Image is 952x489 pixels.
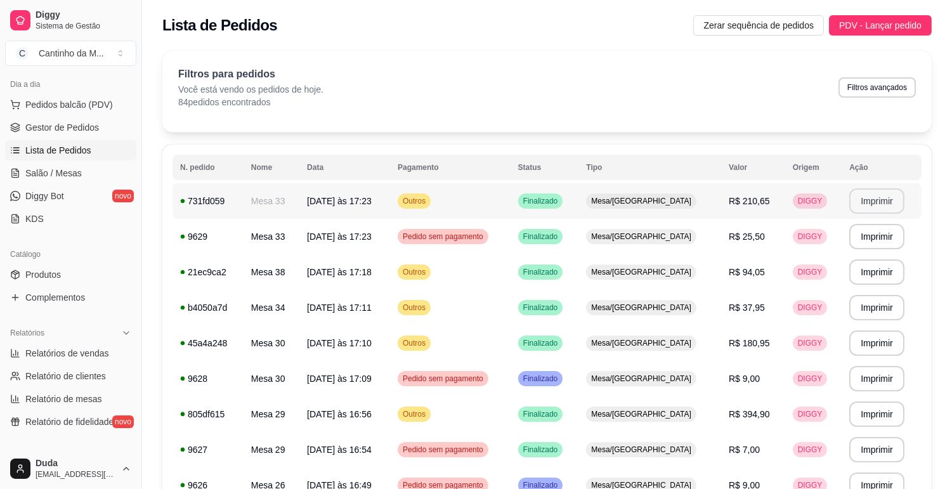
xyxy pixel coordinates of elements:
[307,374,372,384] span: [DATE] às 17:09
[244,361,299,396] td: Mesa 30
[390,155,511,180] th: Pagamento
[849,224,904,249] button: Imprimir
[307,267,372,277] span: [DATE] às 17:18
[36,10,131,21] span: Diggy
[25,291,85,304] span: Complementos
[795,231,825,242] span: DIGGY
[180,301,236,314] div: b4050a7d
[25,268,61,281] span: Produtos
[521,338,561,348] span: Finalizado
[5,343,136,363] a: Relatórios de vendas
[180,337,236,349] div: 45a4a248
[244,290,299,325] td: Mesa 34
[5,389,136,409] a: Relatório de mesas
[307,445,372,455] span: [DATE] às 16:54
[795,374,825,384] span: DIGGY
[5,447,136,467] div: Gerenciar
[244,396,299,432] td: Mesa 29
[721,155,785,180] th: Valor
[25,121,99,134] span: Gestor de Pedidos
[839,18,922,32] span: PDV - Lançar pedido
[5,264,136,285] a: Produtos
[400,338,428,348] span: Outros
[703,18,814,32] span: Zerar sequência de pedidos
[795,445,825,455] span: DIGGY
[178,67,323,82] p: Filtros para pedidos
[5,186,136,206] a: Diggy Botnovo
[589,303,694,313] span: Mesa/[GEOGRAPHIC_DATA]
[400,374,486,384] span: Pedido sem pagamento
[5,209,136,229] a: KDS
[162,15,277,36] h2: Lista de Pedidos
[307,231,372,242] span: [DATE] às 17:23
[307,303,372,313] span: [DATE] às 17:11
[244,432,299,467] td: Mesa 29
[244,254,299,290] td: Mesa 38
[521,196,561,206] span: Finalizado
[180,372,236,385] div: 9628
[521,231,561,242] span: Finalizado
[693,15,824,36] button: Zerar sequência de pedidos
[244,183,299,219] td: Mesa 33
[589,267,694,277] span: Mesa/[GEOGRAPHIC_DATA]
[180,266,236,278] div: 21ec9ca2
[829,15,932,36] button: PDV - Lançar pedido
[849,295,904,320] button: Imprimir
[589,338,694,348] span: Mesa/[GEOGRAPHIC_DATA]
[5,95,136,115] button: Pedidos balcão (PDV)
[178,96,323,108] p: 84 pedidos encontrados
[244,219,299,254] td: Mesa 33
[849,366,904,391] button: Imprimir
[299,155,390,180] th: Data
[5,117,136,138] a: Gestor de Pedidos
[5,287,136,308] a: Complementos
[5,5,136,36] a: DiggySistema de Gestão
[10,328,44,338] span: Relatórios
[729,374,760,384] span: R$ 9,00
[589,196,694,206] span: Mesa/[GEOGRAPHIC_DATA]
[5,41,136,66] button: Select a team
[5,453,136,484] button: Duda[EMAIL_ADDRESS][DOMAIN_NAME]
[25,370,106,382] span: Relatório de clientes
[5,244,136,264] div: Catálogo
[729,303,765,313] span: R$ 37,95
[180,443,236,456] div: 9627
[795,338,825,348] span: DIGGY
[36,458,116,469] span: Duda
[400,196,428,206] span: Outros
[521,409,561,419] span: Finalizado
[849,188,904,214] button: Imprimir
[400,267,428,277] span: Outros
[244,155,299,180] th: Nome
[180,195,236,207] div: 731fd059
[795,409,825,419] span: DIGGY
[511,155,579,180] th: Status
[729,445,760,455] span: R$ 7,00
[838,77,916,98] button: Filtros avançados
[39,47,104,60] div: Cantinho da M ...
[849,437,904,462] button: Imprimir
[5,140,136,160] a: Lista de Pedidos
[307,409,372,419] span: [DATE] às 16:56
[578,155,721,180] th: Tipo
[589,409,694,419] span: Mesa/[GEOGRAPHIC_DATA]
[173,155,244,180] th: N. pedido
[307,196,372,206] span: [DATE] às 17:23
[521,374,561,384] span: Finalizado
[25,190,64,202] span: Diggy Bot
[400,231,486,242] span: Pedido sem pagamento
[589,445,694,455] span: Mesa/[GEOGRAPHIC_DATA]
[842,155,922,180] th: Ação
[5,74,136,95] div: Dia a dia
[16,47,29,60] span: C
[729,267,765,277] span: R$ 94,05
[795,267,825,277] span: DIGGY
[729,338,770,348] span: R$ 180,95
[729,231,765,242] span: R$ 25,50
[36,469,116,479] span: [EMAIL_ADDRESS][DOMAIN_NAME]
[400,303,428,313] span: Outros
[180,408,236,421] div: 805df615
[5,163,136,183] a: Salão / Mesas
[589,231,694,242] span: Mesa/[GEOGRAPHIC_DATA]
[729,409,770,419] span: R$ 394,90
